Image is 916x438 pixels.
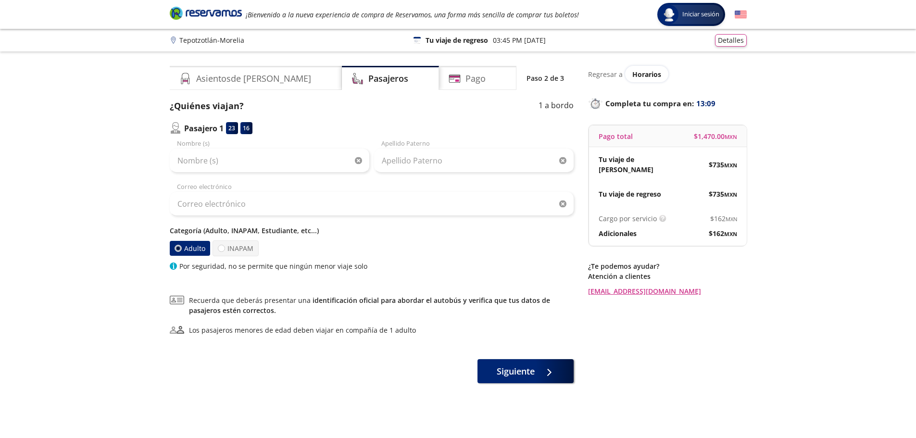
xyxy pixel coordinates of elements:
label: Adulto [170,241,210,256]
button: Detalles [715,34,747,47]
p: Completa tu compra en : [588,97,747,110]
label: INAPAM [213,240,259,256]
p: Categoría (Adulto, INAPAM, Estudiante, etc...) [170,225,574,236]
span: $ 162 [709,228,737,238]
p: Pasajero 1 [184,123,224,134]
p: Adicionales [599,228,637,238]
small: MXN [724,162,737,169]
div: 16 [240,122,252,134]
p: Paso 2 de 3 [527,73,564,83]
small: MXN [724,191,737,198]
div: 23 [226,122,238,134]
p: 1 a bordo [539,100,574,113]
p: Por seguridad, no se permite que ningún menor viaje solo [179,261,367,271]
h4: Asientos de [PERSON_NAME] [196,72,311,85]
span: $ 1,470.00 [694,131,737,141]
h4: Pago [465,72,486,85]
em: ¡Bienvenido a la nueva experiencia de compra de Reservamos, una forma más sencilla de comprar tus... [246,10,579,19]
span: 13:09 [696,98,715,109]
span: Iniciar sesión [678,10,723,19]
small: MXN [724,230,737,238]
span: Siguiente [497,365,535,378]
small: MXN [726,215,737,223]
a: Brand Logo [170,6,242,23]
h4: Pasajeros [368,72,408,85]
div: Regresar a ver horarios [588,66,747,82]
span: $ 735 [709,160,737,170]
span: Recuerda que deberás presentar una [189,295,574,315]
input: Apellido Paterno [374,149,574,173]
i: Brand Logo [170,6,242,20]
p: Tu viaje de regreso [599,189,661,199]
p: ¿Quiénes viajan? [170,100,244,113]
div: Los pasajeros menores de edad deben viajar en compañía de 1 adulto [189,325,416,335]
p: Tu viaje de regreso [426,35,488,45]
p: Tu viaje de [PERSON_NAME] [599,154,668,175]
p: Atención a clientes [588,271,747,281]
button: Siguiente [477,359,574,383]
span: Horarios [632,70,661,79]
p: 03:45 PM [DATE] [493,35,546,45]
small: MXN [725,133,737,140]
a: identificación oficial para abordar el autobús y verifica que tus datos de pasajeros estén correc... [189,296,550,315]
iframe: Messagebird Livechat Widget [860,382,906,428]
input: Correo electrónico [170,192,574,216]
input: Nombre (s) [170,149,369,173]
p: Regresar a [588,69,623,79]
span: $ 162 [710,213,737,224]
button: English [735,9,747,21]
a: [EMAIL_ADDRESS][DOMAIN_NAME] [588,286,747,296]
p: Pago total [599,131,633,141]
p: Cargo por servicio [599,213,657,224]
span: $ 735 [709,189,737,199]
p: ¿Te podemos ayudar? [588,261,747,271]
p: Tepotzotlán - Morelia [179,35,244,45]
